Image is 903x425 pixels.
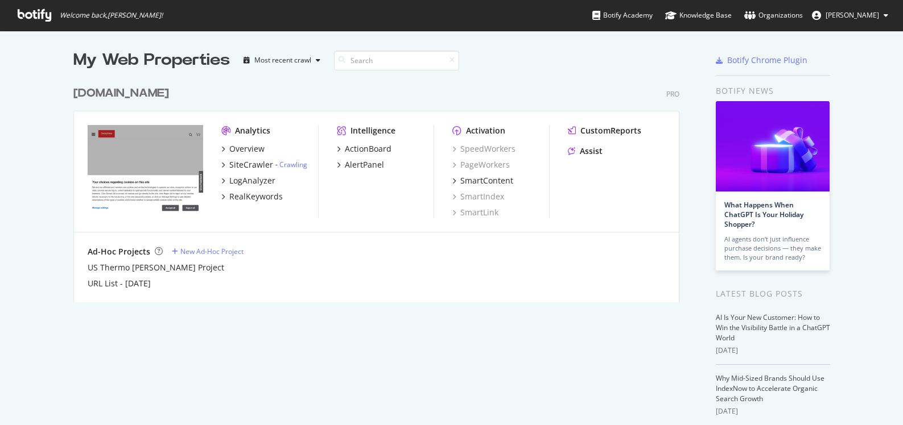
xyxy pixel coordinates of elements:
div: AI agents don’t just influence purchase decisions — they make them. Is your brand ready? [724,235,821,262]
a: LogAnalyzer [221,175,275,186]
div: New Ad-Hoc Project [180,247,244,256]
div: Activation [466,125,505,136]
span: Welcome back, [PERSON_NAME] ! [60,11,163,20]
a: SmartContent [452,175,513,186]
div: Pro [666,89,679,99]
a: AI Is Your New Customer: How to Win the Visibility Battle in a ChatGPT World [716,312,830,343]
a: CustomReports [568,125,641,136]
a: [DOMAIN_NAME] [73,85,174,102]
div: Intelligence [351,125,395,136]
div: Most recent crawl [254,57,311,64]
div: SmartContent [460,175,513,186]
img: What Happens When ChatGPT Is Your Holiday Shopper? [716,101,830,191]
a: Assist [568,145,603,157]
a: Crawling [279,160,307,169]
a: SiteCrawler- Crawling [221,159,307,170]
div: Knowledge Base [665,10,732,21]
div: [DATE] [716,406,830,416]
div: - [275,160,307,169]
a: SpeedWorkers [452,143,516,155]
div: RealKeywords [229,191,283,202]
span: Genna Carbone [826,10,879,20]
div: Ad-Hoc Projects [88,246,150,257]
div: Latest Blog Posts [716,287,830,300]
a: Botify Chrome Plugin [716,55,807,66]
a: New Ad-Hoc Project [172,247,244,256]
a: PageWorkers [452,159,510,170]
div: grid [73,72,688,302]
button: [PERSON_NAME] [803,6,897,24]
img: thermofisher.com [88,125,203,217]
div: [DOMAIN_NAME] [73,85,169,102]
button: Most recent crawl [239,51,325,69]
div: Assist [580,145,603,157]
a: URL List - [DATE] [88,278,151,289]
a: Why Mid-Sized Brands Should Use IndexNow to Accelerate Organic Search Growth [716,373,824,403]
a: AlertPanel [337,159,384,170]
div: Overview [229,143,265,155]
a: Overview [221,143,265,155]
div: Analytics [235,125,270,136]
a: ActionBoard [337,143,391,155]
div: SiteCrawler [229,159,273,170]
div: LogAnalyzer [229,175,275,186]
div: CustomReports [580,125,641,136]
div: My Web Properties [73,49,230,72]
div: Organizations [744,10,803,21]
div: Botify news [716,85,830,97]
a: RealKeywords [221,191,283,202]
a: US Thermo [PERSON_NAME] Project [88,262,224,273]
div: Botify Chrome Plugin [727,55,807,66]
a: SmartLink [452,207,498,218]
a: What Happens When ChatGPT Is Your Holiday Shopper? [724,200,803,229]
div: [DATE] [716,345,830,356]
div: ActionBoard [345,143,391,155]
input: Search [334,51,459,70]
div: Botify Academy [592,10,653,21]
div: AlertPanel [345,159,384,170]
a: SmartIndex [452,191,504,202]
